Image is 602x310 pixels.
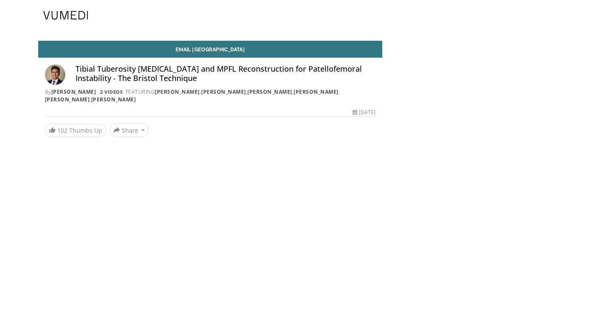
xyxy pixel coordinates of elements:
[201,88,246,95] a: [PERSON_NAME]
[155,88,200,95] a: [PERSON_NAME]
[109,123,149,137] button: Share
[45,88,376,103] div: By FEATURING , , , , ,
[353,109,375,116] div: [DATE]
[98,88,126,95] a: 2 Videos
[57,126,67,134] span: 102
[43,11,88,20] img: VuMedi Logo
[45,96,90,103] a: [PERSON_NAME]
[51,88,96,95] a: [PERSON_NAME]
[76,64,376,83] h4: Tibial Tuberosity [MEDICAL_DATA] and MPFL Reconstruction for Patellofemoral Instability - The Bri...
[38,41,383,58] a: Email [GEOGRAPHIC_DATA]
[294,88,339,95] a: [PERSON_NAME]
[45,124,106,137] a: 102 Thumbs Up
[91,96,136,103] a: [PERSON_NAME]
[247,88,292,95] a: [PERSON_NAME]
[45,64,65,85] img: Avatar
